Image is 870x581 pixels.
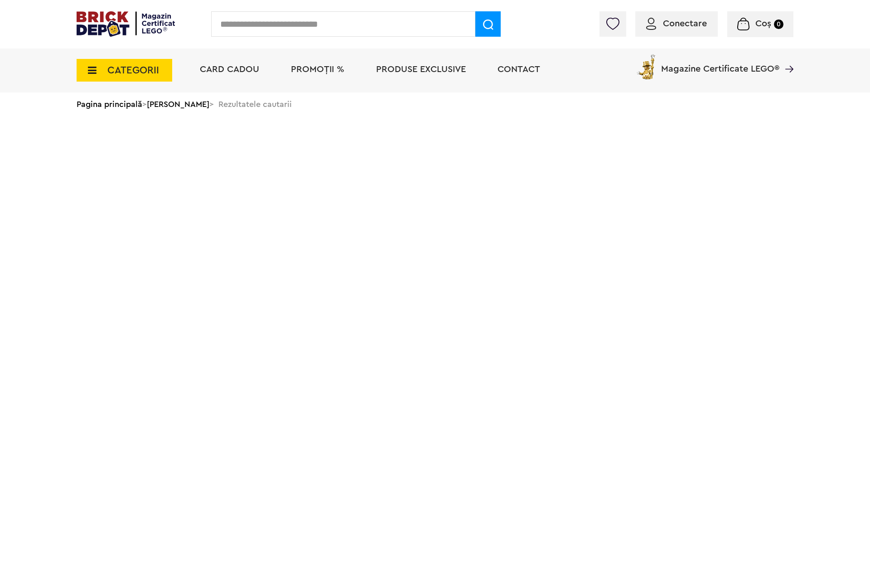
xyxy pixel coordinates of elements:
div: > > Rezultatele cautarii [77,92,793,116]
span: Magazine Certificate LEGO® [661,53,779,73]
span: CATEGORII [107,65,159,75]
a: Pagina principală [77,100,142,108]
a: Card Cadou [200,65,259,74]
a: Conectare [646,19,707,28]
a: Contact [498,65,540,74]
span: Conectare [663,19,707,28]
a: PROMOȚII % [291,65,344,74]
a: Magazine Certificate LEGO® [779,53,793,62]
a: Produse exclusive [376,65,466,74]
span: Coș [755,19,771,28]
a: [PERSON_NAME] [147,100,209,108]
small: 0 [774,19,783,29]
